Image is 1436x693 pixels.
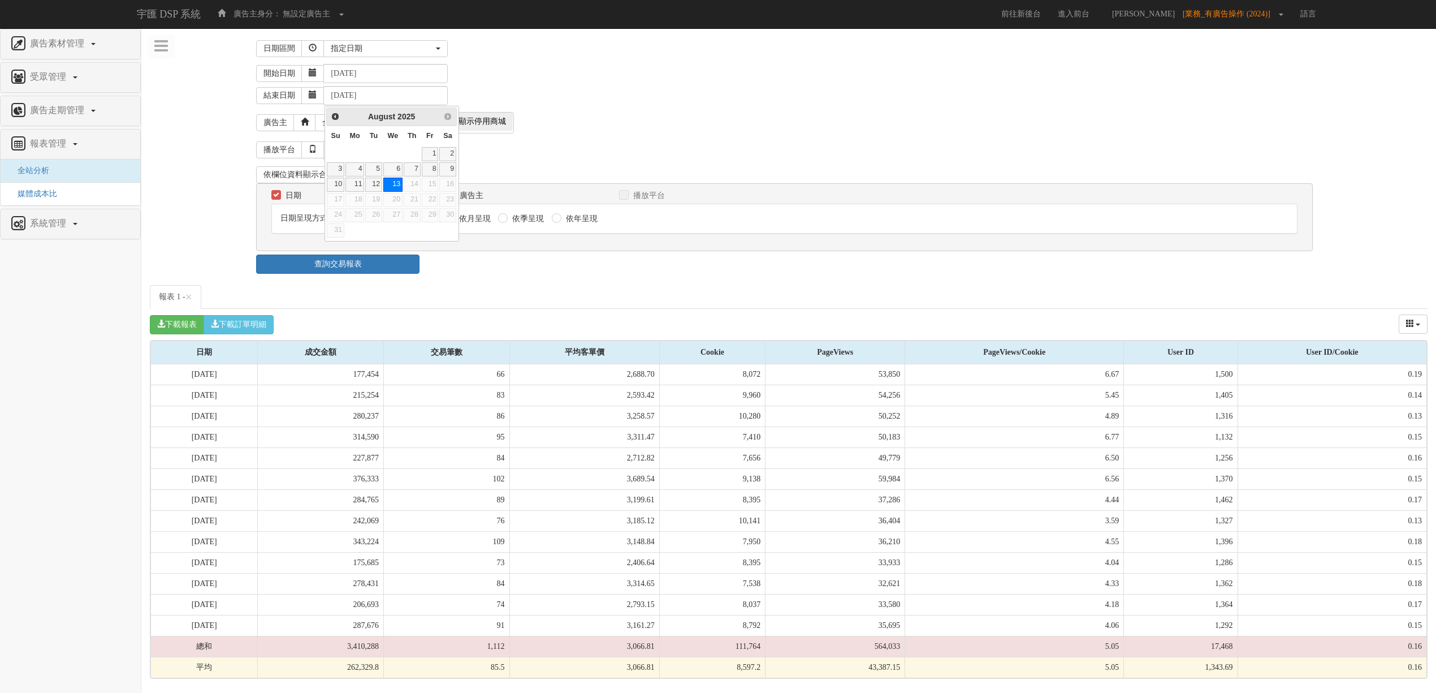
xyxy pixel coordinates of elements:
td: 76 [383,510,509,531]
td: [DATE] [151,531,258,552]
td: 2,793.15 [509,594,659,615]
td: 280,237 [258,406,384,427]
td: 0.15 [1238,552,1427,573]
td: 43,387.15 [765,657,905,678]
td: 2,406.64 [509,552,659,573]
td: 8,072 [659,364,765,385]
label: 日期 [283,190,301,201]
td: 111,764 [659,636,765,657]
td: 175,685 [258,552,384,573]
td: 0.17 [1238,594,1427,615]
td: 91 [383,615,509,636]
td: 102 [383,468,509,489]
span: 廣告走期管理 [27,105,90,115]
td: [DATE] [151,594,258,615]
td: 1,132 [1124,427,1238,447]
td: 242,069 [258,510,384,531]
td: 3,410,288 [258,636,384,657]
td: 85.5 [383,657,509,678]
td: [DATE] [151,615,258,636]
td: [DATE] [151,468,258,489]
label: 依年呈現 [563,213,598,225]
td: 3,258.57 [509,406,659,427]
td: 1,364 [1124,594,1238,615]
span: 媒體成本比 [9,190,57,198]
td: 109 [383,531,509,552]
td: 1,327 [1124,510,1238,531]
td: [DATE] [151,510,258,531]
td: 1,362 [1124,573,1238,594]
a: Prev [328,109,342,123]
td: 33,933 [765,552,905,573]
span: 不顯示停用商城 [444,113,513,131]
td: 215,254 [258,385,384,406]
td: 0.17 [1238,489,1427,510]
td: 4.44 [905,489,1124,510]
td: 4.55 [905,531,1124,552]
span: [PERSON_NAME] [1106,10,1180,18]
td: 1,500 [1124,364,1238,385]
td: 3,148.84 [509,531,659,552]
div: 指定日期 [331,43,434,54]
td: 36,404 [765,510,905,531]
td: 7,410 [659,427,765,447]
td: 10,280 [659,406,765,427]
td: 3,314.65 [509,573,659,594]
a: 6 [383,162,403,177]
td: 3,161.27 [509,615,659,636]
div: User ID [1124,341,1237,364]
span: Monday [349,132,360,140]
td: [DATE] [151,573,258,594]
span: Sunday [331,132,340,140]
td: 83 [383,385,509,406]
td: 6.77 [905,427,1124,447]
span: Thursday [408,132,416,140]
td: 3,185.12 [509,510,659,531]
div: Columns [1399,315,1428,334]
td: 4.33 [905,573,1124,594]
td: 總和 [151,636,258,657]
span: 系統管理 [27,218,72,228]
span: [業務_有廣告操作 (2024)] [1183,10,1276,18]
button: 下載報表 [150,315,204,334]
td: 1,256 [1124,447,1238,468]
button: Close [185,291,192,303]
td: 8,395 [659,552,765,573]
span: Saturday [443,132,452,140]
td: 3.59 [905,510,1124,531]
td: 1,316 [1124,406,1238,427]
td: 206,693 [258,594,384,615]
td: 84 [383,573,509,594]
span: 受眾管理 [27,72,72,81]
label: 廣告主 [457,190,483,201]
td: 0.16 [1238,636,1427,657]
a: 12 [365,178,382,192]
td: 10,141 [659,510,765,531]
td: 9,138 [659,468,765,489]
td: 0.18 [1238,531,1427,552]
span: 日期呈現方式： [280,214,336,222]
td: [DATE] [151,489,258,510]
td: [DATE] [151,552,258,573]
div: 交易筆數 [384,341,509,364]
a: 8 [422,162,439,177]
a: 5 [365,162,382,177]
td: 1,405 [1124,385,1238,406]
label: 依季呈現 [509,213,544,225]
span: Wednesday [388,132,399,140]
td: [DATE] [151,406,258,427]
a: 9 [439,162,456,177]
td: 17,468 [1124,636,1238,657]
a: 系統管理 [9,215,132,233]
span: 2025 [397,112,415,121]
span: Friday [426,132,434,140]
td: 1,370 [1124,468,1238,489]
td: 1,286 [1124,552,1238,573]
div: 日期 [151,341,257,364]
a: 全選 [315,114,345,131]
td: 564,033 [765,636,905,657]
td: 95 [383,427,509,447]
button: 下載訂單明細 [204,315,274,334]
td: 4.89 [905,406,1124,427]
td: 35,695 [765,615,905,636]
